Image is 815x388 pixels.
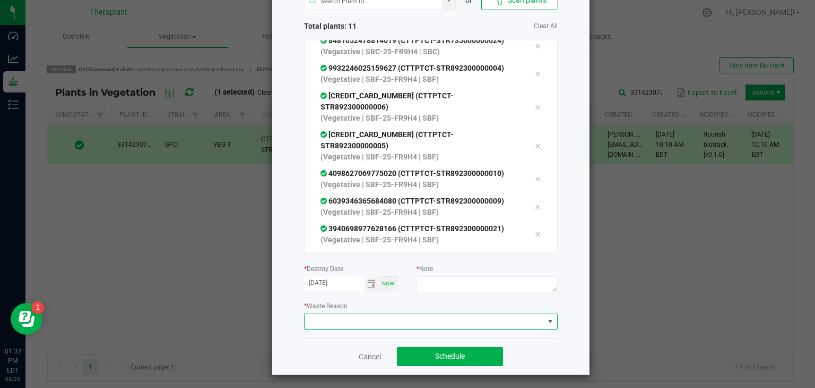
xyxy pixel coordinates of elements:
[304,21,431,32] span: Total plants: 11
[320,234,519,246] p: (Vegetative | SBF-25-FR9H4 | SBF)
[304,264,343,274] label: Destroy Date
[11,303,42,335] iframe: Resource center
[320,64,328,72] span: In Sync
[320,151,519,163] p: (Vegetative | SBF-25-FR9H4 | SBF)
[397,347,503,366] button: Schedule
[304,276,365,290] input: Date
[526,68,549,80] div: Remove tag
[320,207,519,218] p: (Vegetative | SBF-25-FR9H4 | SBF)
[320,224,504,233] span: 3940698977628166 (CTTPTCT-STR892300000021)
[320,130,328,139] span: In Sync
[31,301,44,314] iframe: Resource center unread badge
[320,36,504,45] span: 8481052478814619 (CTTPTCT-STR735000000024)
[320,74,519,85] p: (Vegetative | SBF-25-FR9H4 | SBF)
[320,36,328,45] span: In Sync
[526,228,549,241] div: Remove tag
[526,173,549,185] div: Remove tag
[320,197,504,205] span: 6039346365684080 (CTTPTCT-STR892300000009)
[320,64,504,72] span: 9932246025159627 (CTTPTCT-STR892300000004)
[304,301,348,311] label: Waste Reason
[526,100,549,113] div: Remove tag
[365,276,380,291] span: Toggle calendar
[320,224,328,233] span: In Sync
[435,352,465,360] span: Schedule
[526,139,549,152] div: Remove tag
[320,197,328,205] span: In Sync
[320,91,328,100] span: In Sync
[526,40,549,53] div: Remove tag
[320,169,328,178] span: In Sync
[534,22,558,31] a: Clear All
[417,264,433,274] label: Note
[359,351,381,362] a: Cancel
[320,169,504,178] span: 4098627069775020 (CTTPTCT-STR892300000010)
[320,113,519,124] p: (Vegetative | SBF-25-FR9H4 | SBF)
[320,46,519,57] p: (Vegetative | SBC-25-FR9H4 | SBC)
[320,130,454,150] span: [CREDIT_CARD_NUMBER] (CTTPTCT-STR892300000005)
[320,179,519,190] p: (Vegetative | SBF-25-FR9H4 | SBF)
[382,281,394,286] span: Now
[526,200,549,213] div: Remove tag
[320,91,454,111] span: [CREDIT_CARD_NUMBER] (CTTPTCT-STR892300000006)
